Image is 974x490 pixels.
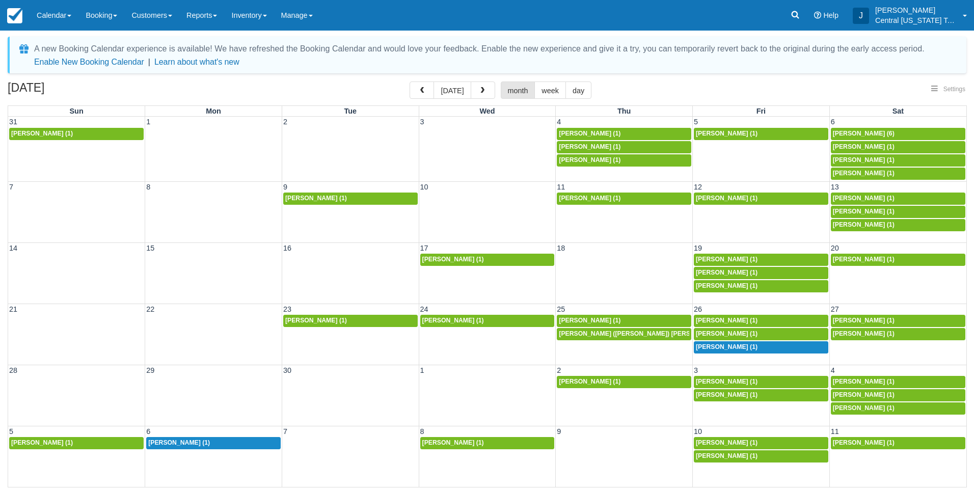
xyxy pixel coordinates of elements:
a: [PERSON_NAME] (6) [831,128,965,140]
a: [PERSON_NAME] (1) [694,376,828,388]
span: [PERSON_NAME] (1) [833,404,895,412]
span: 21 [8,305,18,313]
i: Help [814,12,821,19]
span: [PERSON_NAME] (1) [559,143,620,150]
a: [PERSON_NAME] (1) [831,328,965,340]
h2: [DATE] [8,81,137,100]
a: [PERSON_NAME] (1) [420,254,555,266]
a: [PERSON_NAME] (1) [694,341,828,353]
span: [PERSON_NAME] (1) [833,391,895,398]
span: 4 [556,118,562,126]
span: [PERSON_NAME] (1) [833,439,895,446]
span: [PERSON_NAME] (1) [696,391,757,398]
span: Wed [479,107,495,115]
span: 10 [693,427,703,435]
span: 5 [8,427,14,435]
span: 6 [145,427,151,435]
a: [PERSON_NAME] (1) [557,193,691,205]
a: [PERSON_NAME] (1) [694,328,828,340]
span: [PERSON_NAME] (1) [559,130,620,137]
span: 2 [556,366,562,374]
p: [PERSON_NAME] [875,5,957,15]
a: Learn about what's new [154,58,239,66]
span: [PERSON_NAME] (1) [696,439,757,446]
div: J [853,8,869,24]
a: [PERSON_NAME] (1) [9,128,144,140]
span: Mon [206,107,221,115]
span: [PERSON_NAME] (1) [422,256,484,263]
span: Sat [892,107,904,115]
span: [PERSON_NAME] (1) [833,156,895,164]
a: [PERSON_NAME] (1) [283,193,418,205]
span: [PERSON_NAME] (1) [696,317,757,324]
a: [PERSON_NAME] (1) [283,315,418,327]
a: [PERSON_NAME] (1) [831,219,965,231]
span: [PERSON_NAME] (1) [833,330,895,337]
span: [PERSON_NAME] (1) [422,439,484,446]
span: 28 [8,366,18,374]
span: Sun [70,107,84,115]
span: 7 [8,183,14,191]
button: week [534,81,566,99]
a: [PERSON_NAME] (1) [831,389,965,401]
span: 7 [282,427,288,435]
span: 22 [145,305,155,313]
span: 8 [419,427,425,435]
a: [PERSON_NAME] (1) [694,280,828,292]
span: 10 [419,183,429,191]
span: [PERSON_NAME] (1) [696,282,757,289]
a: [PERSON_NAME] (1) [831,437,965,449]
span: [PERSON_NAME] ([PERSON_NAME]) [PERSON_NAME] (1) [559,330,733,337]
span: 17 [419,244,429,252]
span: [PERSON_NAME] (1) [559,378,620,385]
span: | [148,58,150,66]
span: [PERSON_NAME] (1) [285,317,347,324]
span: [PERSON_NAME] (1) [696,256,757,263]
span: 25 [556,305,566,313]
span: [PERSON_NAME] (1) [696,378,757,385]
span: 20 [830,244,840,252]
button: Settings [925,82,971,97]
span: 29 [145,366,155,374]
span: 4 [830,366,836,374]
button: Enable New Booking Calendar [34,57,144,67]
span: [PERSON_NAME] (1) [833,143,895,150]
span: [PERSON_NAME] (1) [833,170,895,177]
span: 11 [830,427,840,435]
button: day [565,81,591,99]
a: [PERSON_NAME] (1) [694,437,828,449]
button: [DATE] [434,81,471,99]
span: [PERSON_NAME] (1) [422,317,484,324]
a: [PERSON_NAME] (1) [694,254,828,266]
a: [PERSON_NAME] (1) [694,315,828,327]
a: [PERSON_NAME] (1) [831,376,965,388]
a: [PERSON_NAME] (1) [557,154,691,167]
a: [PERSON_NAME] (1) [694,450,828,462]
span: 6 [830,118,836,126]
a: [PERSON_NAME] (1) [557,315,691,327]
span: 9 [282,183,288,191]
a: [PERSON_NAME] (1) [146,437,281,449]
span: 26 [693,305,703,313]
span: [PERSON_NAME] (1) [559,195,620,202]
span: [PERSON_NAME] (1) [11,439,73,446]
span: 5 [693,118,699,126]
span: [PERSON_NAME] (1) [696,452,757,459]
span: [PERSON_NAME] (1) [696,195,757,202]
span: 3 [693,366,699,374]
div: A new Booking Calendar experience is available! We have refreshed the Booking Calendar and would ... [34,43,925,55]
span: 15 [145,244,155,252]
a: [PERSON_NAME] ([PERSON_NAME]) [PERSON_NAME] (1) [557,328,691,340]
span: 23 [282,305,292,313]
span: [PERSON_NAME] (1) [696,343,757,350]
span: 11 [556,183,566,191]
a: [PERSON_NAME] (1) [831,193,965,205]
a: [PERSON_NAME] (1) [420,315,555,327]
span: 27 [830,305,840,313]
span: [PERSON_NAME] (1) [833,221,895,228]
span: 9 [556,427,562,435]
button: month [501,81,535,99]
span: 16 [282,244,292,252]
span: [PERSON_NAME] (1) [559,156,620,164]
span: [PERSON_NAME] (1) [833,208,895,215]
